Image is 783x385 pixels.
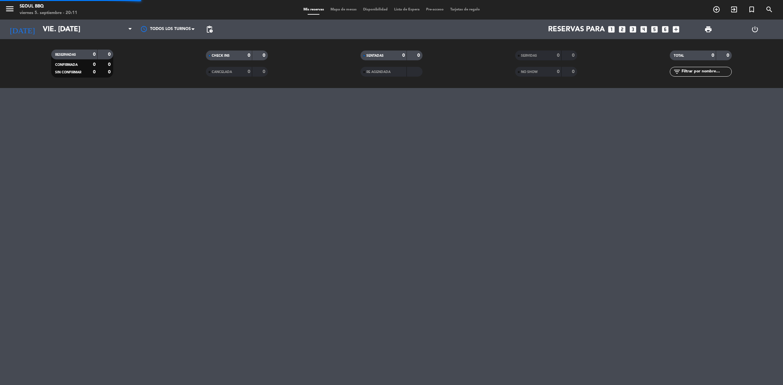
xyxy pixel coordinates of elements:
span: Lista de Espera [391,8,423,11]
span: print [704,25,712,33]
i: looks_5 [650,25,659,34]
button: menu [5,4,15,16]
span: CANCELADA [212,70,232,74]
i: arrow_drop_down [61,25,69,33]
i: [DATE] [5,22,39,37]
strong: 0 [108,52,112,57]
i: turned_in_not [748,6,756,13]
span: CONFIRMADA [55,63,78,67]
span: pending_actions [206,25,213,33]
span: Mapa de mesas [327,8,360,11]
strong: 0 [108,70,112,74]
span: NO SHOW [521,70,538,74]
strong: 0 [727,53,730,58]
strong: 0 [93,52,96,57]
span: CHECK INS [212,54,230,57]
span: Reservas para [548,25,605,34]
strong: 0 [572,69,576,74]
i: search [765,6,773,13]
span: SERVIDAS [521,54,537,57]
strong: 0 [248,69,250,74]
div: viernes 5. septiembre - 20:11 [20,10,77,16]
i: add_circle_outline [713,6,720,13]
i: menu [5,4,15,14]
i: looks_4 [639,25,648,34]
strong: 0 [263,53,267,58]
i: power_settings_new [751,25,759,33]
i: add_box [672,25,680,34]
span: Tarjetas de regalo [447,8,483,11]
div: LOG OUT [731,20,778,39]
strong: 0 [417,53,421,58]
span: Pre-acceso [423,8,447,11]
strong: 0 [263,69,267,74]
span: RESERVADAS [55,53,76,56]
span: SIN CONFIRMAR [55,71,81,74]
i: looks_3 [629,25,637,34]
span: SENTADAS [366,54,384,57]
strong: 0 [572,53,576,58]
div: Seoul bbq [20,3,77,10]
span: Disponibilidad [360,8,391,11]
i: filter_list [673,68,681,76]
strong: 0 [557,53,560,58]
span: TOTAL [674,54,684,57]
i: exit_to_app [730,6,738,13]
strong: 0 [248,53,250,58]
span: Mis reservas [300,8,327,11]
strong: 0 [712,53,714,58]
i: looks_one [607,25,616,34]
input: Filtrar por nombre... [681,68,731,75]
i: looks_6 [661,25,669,34]
i: looks_two [618,25,626,34]
strong: 0 [93,62,96,67]
strong: 0 [93,70,96,74]
strong: 0 [557,69,560,74]
strong: 0 [108,62,112,67]
strong: 0 [402,53,405,58]
span: RE AGENDADA [366,70,391,74]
